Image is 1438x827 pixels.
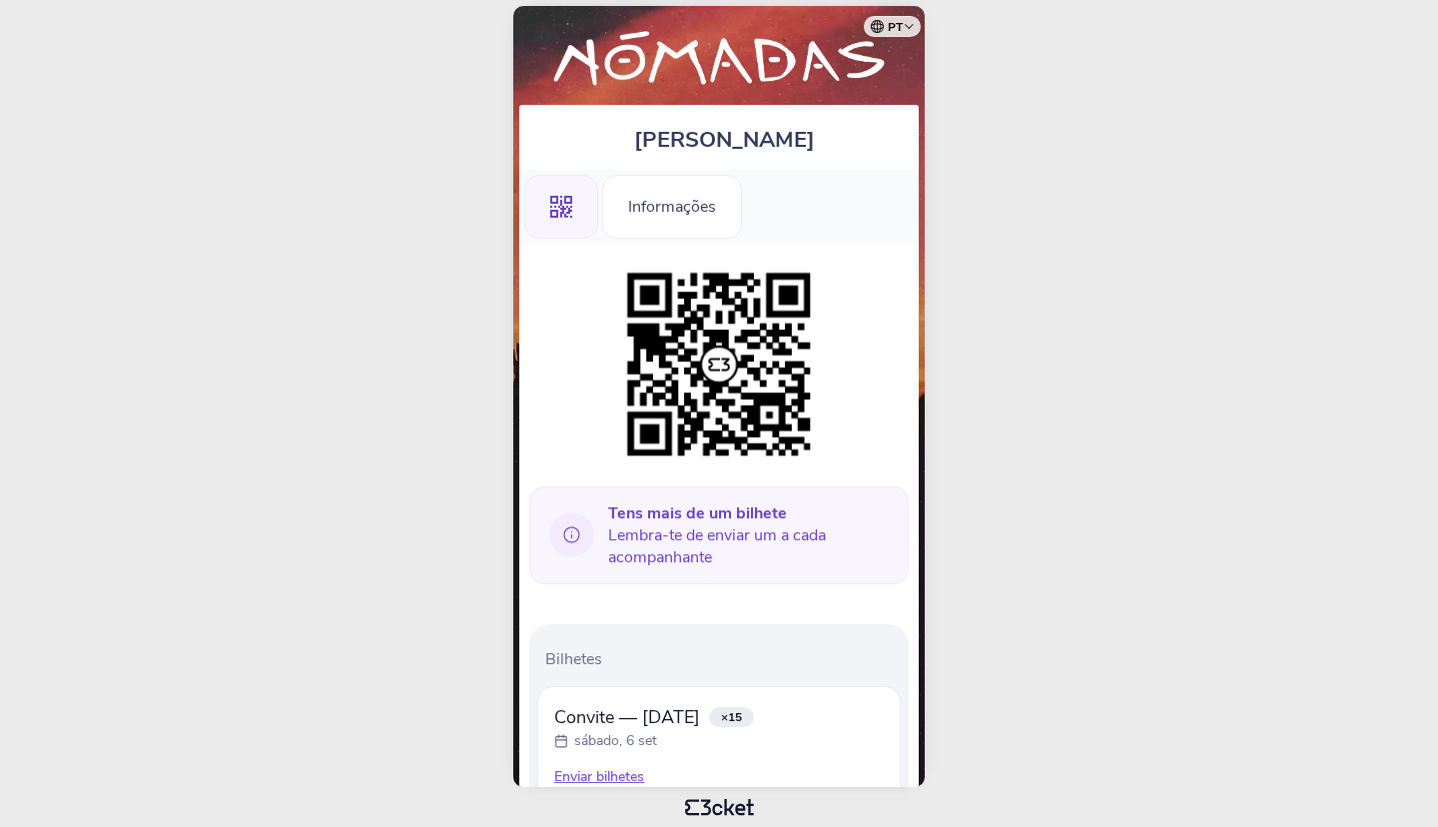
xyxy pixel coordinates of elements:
[602,175,742,239] div: Informações
[554,705,700,729] span: Convite — [DATE]
[574,731,657,751] p: sábado, 6 set
[545,648,901,670] p: Bilhetes
[608,502,893,568] span: Lembra-te de enviar um a cada acompanhante
[634,125,815,155] span: [PERSON_NAME]
[529,26,909,95] img: Nómadas Festival (4th Edition)
[617,263,821,466] img: 1ea62a63b9754e37abf426444da86987.png
[554,767,884,787] div: Enviar bilhetes
[709,707,754,727] span: ×15
[602,194,742,216] a: Informações
[608,502,787,524] b: Tens mais de um bilhete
